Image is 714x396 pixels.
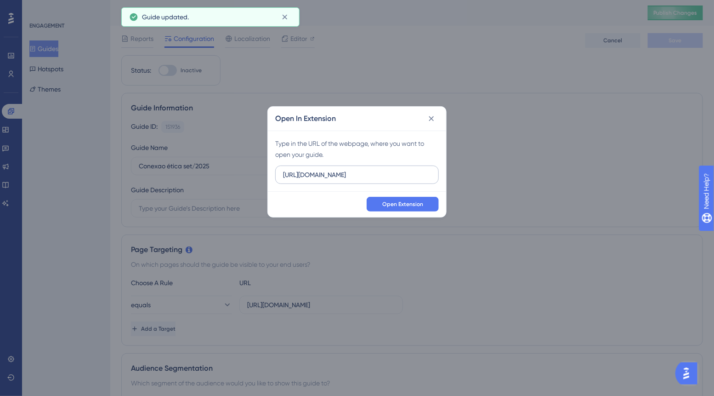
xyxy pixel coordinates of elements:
[675,360,703,387] iframe: UserGuiding AI Assistant Launcher
[142,11,189,23] span: Guide updated.
[275,138,439,160] div: Type in the URL of the webpage, where you want to open your guide.
[22,2,57,13] span: Need Help?
[382,201,423,208] span: Open Extension
[283,170,431,180] input: URL
[275,113,336,124] h2: Open In Extension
